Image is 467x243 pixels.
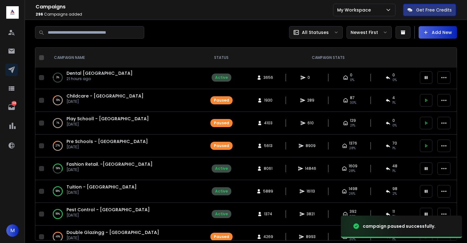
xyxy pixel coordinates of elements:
[307,189,315,194] span: 16113
[263,189,273,194] span: 5889
[350,73,352,78] span: 0
[66,76,133,81] p: 21 hours ago
[214,234,229,239] div: Paused
[305,166,316,171] span: 14846
[302,29,329,36] p: All Statuses
[350,100,356,105] span: 30 %
[214,143,229,148] div: Paused
[363,223,435,229] div: campaign paused successfully.
[240,48,416,68] th: CAMPAIGN STATS
[263,75,273,80] span: 3656
[392,78,397,83] span: 0%
[57,120,59,126] p: 1 %
[392,100,396,105] span: 1 %
[214,98,229,103] div: Paused
[350,123,355,128] span: 21 %
[350,118,356,123] span: 129
[349,186,357,191] span: 1498
[307,212,315,217] span: 3821
[36,3,333,11] h1: Campaigns
[350,209,356,214] span: 392
[47,135,203,157] td: 27%Pre Schools - [GEOGRAPHIC_DATA][DATE]
[66,138,148,145] a: Pre Schools - [GEOGRAPHIC_DATA]
[264,143,273,148] span: 5613
[215,189,228,194] div: Active
[47,203,203,226] td: 99%Pest Control - [GEOGRAPHIC_DATA][DATE]
[392,118,395,123] span: 0
[392,191,397,196] span: 2 %
[56,188,60,194] p: 98 %
[214,121,229,126] div: Paused
[47,48,203,68] th: CAMPAIGN NAME
[56,211,60,217] p: 99 %
[66,207,150,213] a: Pest Control - [GEOGRAPHIC_DATA]
[392,146,396,151] span: 1 %
[392,169,396,174] span: 1 %
[66,99,144,104] p: [DATE]
[66,184,137,190] a: Tuition - [GEOGRAPHIC_DATA]
[66,167,153,172] p: [DATE]
[392,209,395,214] span: 11
[47,180,203,203] td: 98%Tuition - [GEOGRAPHIC_DATA][DATE]
[66,93,144,99] a: Childcare - [GEOGRAPHIC_DATA]
[66,70,133,76] a: Dental [GEOGRAPHIC_DATA]
[66,145,148,150] p: [DATE]
[392,73,395,78] span: 0
[5,101,18,113] a: 198
[6,224,19,237] span: M
[416,7,452,13] p: Get Free Credits
[350,95,355,100] span: 87
[66,116,149,122] a: Play Schooll - [GEOGRAPHIC_DATA]
[56,143,60,149] p: 27 %
[47,66,203,89] td: 3%Dental [GEOGRAPHIC_DATA]21 hours ago
[215,212,228,217] div: Active
[307,121,314,126] span: 610
[264,166,273,171] span: 8061
[66,161,153,167] a: Fashion Retail. -[GEOGRAPHIC_DATA]
[47,157,203,180] td: 58%Fashion Retail. -[GEOGRAPHIC_DATA][DATE]
[6,6,19,19] img: logo
[36,12,333,17] p: Campaigns added
[56,97,60,103] p: 18 %
[392,95,395,100] span: 4
[66,229,159,236] span: Double Glazingg - [GEOGRAPHIC_DATA]
[349,164,357,169] span: 1609
[264,121,273,126] span: 4103
[307,98,314,103] span: 289
[349,146,356,151] span: 28 %
[66,190,137,195] p: [DATE]
[66,213,150,218] p: [DATE]
[306,234,316,239] span: 8993
[47,89,203,112] td: 18%Childcare - [GEOGRAPHIC_DATA][DATE]
[215,166,228,171] div: Active
[347,26,392,39] button: Newest First
[47,112,203,135] td: 1%Play Schooll - [GEOGRAPHIC_DATA][DATE]
[56,74,59,81] p: 3 %
[349,169,355,174] span: 28 %
[264,212,272,217] span: 1374
[307,75,314,80] span: 0
[392,123,397,128] span: 0 %
[66,236,159,241] p: [DATE]
[306,143,316,148] span: 8909
[12,101,17,106] p: 198
[56,165,60,172] p: 58 %
[349,141,357,146] span: 1376
[392,164,397,169] span: 48
[392,141,397,146] span: 70
[36,12,43,17] span: 296
[349,191,355,196] span: 26 %
[215,75,228,80] div: Active
[264,98,273,103] span: 1930
[203,48,240,68] th: STATUS
[337,7,373,13] p: My Workspace
[56,234,60,240] p: 49 %
[350,78,354,83] span: 0%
